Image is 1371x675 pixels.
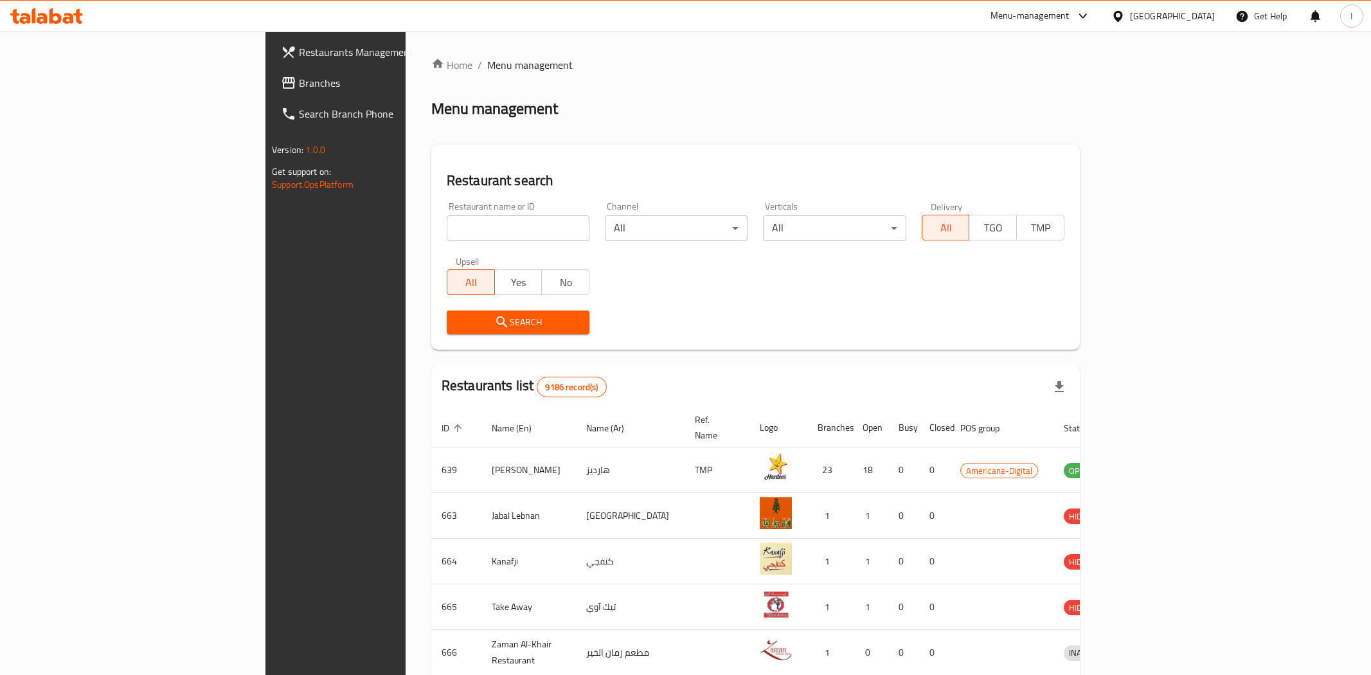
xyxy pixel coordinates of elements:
span: 1.0.0 [305,141,325,158]
h2: Menu management [431,98,558,119]
td: 0 [919,447,950,493]
span: HIDDEN [1064,509,1102,524]
div: [GEOGRAPHIC_DATA] [1130,9,1215,23]
button: Search [447,310,589,334]
div: Menu-management [990,8,1070,24]
button: All [447,269,495,295]
nav: breadcrumb [431,57,1080,73]
a: Branches [271,67,494,98]
td: هارديز [576,447,685,493]
td: 0 [919,493,950,539]
td: 1 [852,584,888,630]
td: 0 [919,539,950,584]
span: Get support on: [272,163,331,180]
th: Logo [749,408,807,447]
div: Total records count [537,377,606,397]
button: TGO [969,215,1017,240]
td: 0 [888,447,919,493]
label: Upsell [456,256,479,265]
span: Yes [500,273,537,292]
div: All [605,215,748,241]
span: HIDDEN [1064,600,1102,615]
input: Search for restaurant name or ID.. [447,215,589,241]
span: Americana-Digital [961,464,1037,478]
span: ID [442,420,466,436]
span: No [547,273,584,292]
div: HIDDEN [1064,509,1102,524]
a: Search Branch Phone [271,98,494,129]
td: [GEOGRAPHIC_DATA] [576,493,685,539]
a: Support.OpsPlatform [272,176,354,193]
td: Take Away [481,584,576,630]
div: INACTIVE [1064,645,1107,661]
a: Restaurants Management [271,37,494,67]
span: Branches [299,75,484,91]
td: Jabal Lebnan [481,493,576,539]
button: TMP [1016,215,1064,240]
td: 1 [807,584,852,630]
th: Busy [888,408,919,447]
span: POS group [960,420,1016,436]
td: 0 [888,539,919,584]
span: INACTIVE [1064,645,1107,660]
label: Delivery [931,202,963,211]
span: All [927,219,965,237]
span: 9186 record(s) [537,381,605,393]
td: 18 [852,447,888,493]
span: HIDDEN [1064,555,1102,570]
span: All [453,273,490,292]
div: Export file [1044,372,1075,402]
span: I [1350,9,1352,23]
span: OPEN [1064,464,1095,478]
span: Version: [272,141,303,158]
th: Closed [919,408,950,447]
td: تيك آوي [576,584,685,630]
h2: Restaurants list [442,376,607,397]
td: 1 [852,493,888,539]
img: Jabal Lebnan [760,497,792,529]
td: 23 [807,447,852,493]
td: 0 [919,584,950,630]
button: Yes [494,269,542,295]
img: Hardee's [760,451,792,483]
span: Ref. Name [695,412,734,443]
span: Search [457,314,579,330]
img: Take Away [760,588,792,620]
img: Kanafji [760,543,792,575]
span: Search Branch Phone [299,106,484,122]
span: Status [1064,420,1106,436]
span: TGO [974,219,1012,237]
button: All [922,215,970,240]
th: Branches [807,408,852,447]
h2: Restaurant search [447,171,1064,190]
img: Zaman Al-Khair Restaurant [760,634,792,666]
td: 0 [888,493,919,539]
td: 0 [888,584,919,630]
td: 1 [852,539,888,584]
span: Restaurants Management [299,44,484,60]
td: TMP [685,447,749,493]
span: Name (Ar) [586,420,641,436]
td: 1 [807,539,852,584]
div: HIDDEN [1064,554,1102,570]
td: 1 [807,493,852,539]
td: Kanafji [481,539,576,584]
span: Menu management [487,57,573,73]
button: No [541,269,589,295]
th: Open [852,408,888,447]
td: كنفجي [576,539,685,584]
span: TMP [1022,219,1059,237]
td: [PERSON_NAME] [481,447,576,493]
div: All [763,215,906,241]
span: Name (En) [492,420,548,436]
